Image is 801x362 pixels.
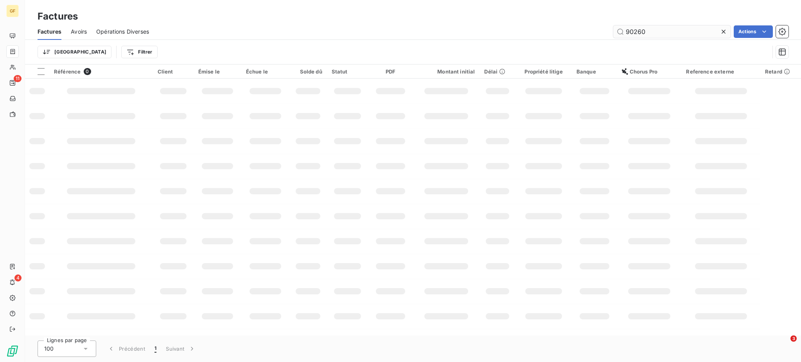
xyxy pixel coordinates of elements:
div: Statut [332,68,363,75]
span: 100 [44,345,54,353]
div: Montant initial [418,68,475,75]
button: Filtrer [121,46,157,58]
span: Référence [54,68,81,75]
div: Reference externe [686,68,756,75]
span: 11 [14,75,22,82]
button: Actions [734,25,773,38]
div: Émise le [198,68,237,75]
div: PDF [373,68,408,75]
div: Délai [484,68,511,75]
h3: Factures [38,9,78,23]
span: Opérations Diverses [96,28,149,36]
img: Logo LeanPay [6,345,19,357]
button: Suivant [161,340,201,357]
div: GF [6,5,19,17]
span: 4 [14,274,22,281]
div: Chorus Pro [622,68,677,75]
span: Factures [38,28,61,36]
button: 1 [150,340,161,357]
div: Banque [577,68,612,75]
div: Client [158,68,189,75]
span: Avoirs [71,28,87,36]
button: [GEOGRAPHIC_DATA] [38,46,111,58]
span: 3 [790,335,797,342]
input: Rechercher [613,25,731,38]
span: 1 [154,345,156,353]
button: Précédent [102,340,150,357]
iframe: Intercom live chat [774,335,793,354]
div: Propriété litige [520,68,567,75]
div: Retard [765,68,796,75]
div: Échue le [246,68,285,75]
div: Solde dû [294,68,322,75]
span: 0 [84,68,91,75]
